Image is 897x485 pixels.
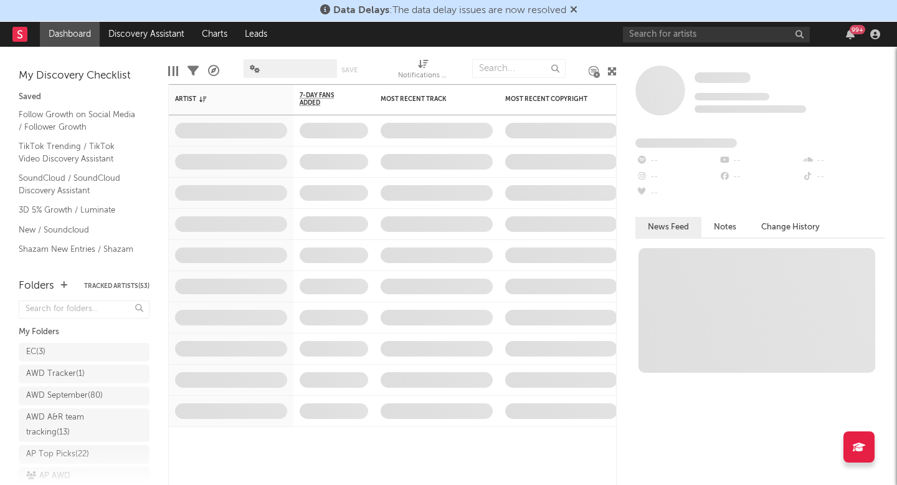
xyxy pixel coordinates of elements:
input: Search for folders... [19,300,149,319]
span: 7-Day Fans Added [300,92,349,107]
div: -- [635,153,718,169]
div: -- [635,185,718,201]
a: 3D 5% Growth / Luminate [19,203,137,217]
div: -- [802,153,885,169]
div: Filters [187,53,199,89]
div: Edit Columns [168,53,178,89]
div: AWD A&R team tracking ( 13 ) [26,410,114,440]
div: Notifications (Artist) [398,69,448,84]
div: AWD Tracker ( 1 ) [26,367,85,382]
div: A&R Pipeline [208,53,219,89]
a: EC(3) [19,343,149,362]
span: Tracking Since: [DATE] [695,93,769,100]
div: EC ( 3 ) [26,345,45,360]
a: AP Top Picks(22) [19,445,149,464]
a: Dashboard [40,22,100,47]
div: AP Top Picks ( 22 ) [26,447,89,462]
div: Saved [19,90,149,105]
div: -- [718,169,801,185]
button: Save [341,67,358,74]
a: New / Soundcloud [19,223,137,237]
div: Notifications (Artist) [398,53,448,89]
a: Discovery Assistant [100,22,193,47]
div: -- [718,153,801,169]
div: Most Recent Copyright [505,95,599,103]
button: 99+ [846,29,855,39]
a: AWD Tracker(1) [19,365,149,383]
span: : The data delay issues are now resolved [333,6,566,16]
input: Search... [472,59,566,78]
span: 0 fans last week [695,105,806,113]
div: My Discovery Checklist [19,69,149,84]
a: Some Artist [695,72,751,84]
a: AWD September(80) [19,387,149,405]
a: TikTok Trending / TikTok Video Discovery Assistant [19,140,137,165]
div: Folders [19,279,54,294]
button: News Feed [635,217,701,238]
div: Artist [175,95,268,103]
span: Fans Added by Platform [635,138,737,148]
div: My Folders [19,325,149,340]
a: Follow Growth on Social Media / Follower Growth [19,108,137,133]
a: Shazam New Entries / Shazam [19,242,137,256]
a: Charts [193,22,236,47]
div: Most Recent Track [381,95,474,103]
button: Tracked Artists(53) [84,283,149,289]
div: -- [802,169,885,185]
a: Leads [236,22,276,47]
a: SoundCloud / SoundCloud Discovery Assistant [19,171,137,197]
div: AWD September ( 80 ) [26,388,103,403]
span: Some Artist [695,72,751,83]
button: Notes [701,217,749,238]
div: -- [635,169,718,185]
div: 99 + [850,25,865,34]
button: Change History [749,217,832,238]
a: AWD A&R team tracking(13) [19,408,149,442]
span: Data Delays [333,6,389,16]
input: Search for artists [623,27,810,42]
span: Dismiss [570,6,577,16]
